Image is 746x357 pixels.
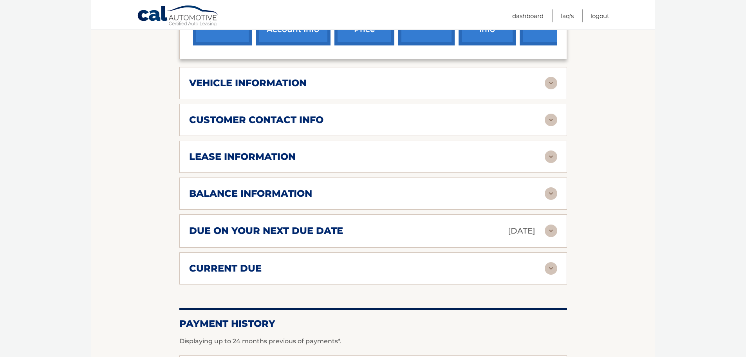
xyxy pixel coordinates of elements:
h2: Payment History [179,318,567,330]
img: accordion-rest.svg [545,262,557,275]
p: Displaying up to 24 months previous of payments*. [179,337,567,346]
a: FAQ's [560,9,574,22]
img: accordion-rest.svg [545,77,557,89]
h2: due on your next due date [189,225,343,237]
img: accordion-rest.svg [545,225,557,237]
h2: customer contact info [189,114,323,126]
p: [DATE] [508,224,535,238]
h2: balance information [189,188,312,199]
h2: current due [189,263,262,274]
a: Cal Automotive [137,5,219,28]
h2: lease information [189,151,296,163]
img: accordion-rest.svg [545,187,557,200]
img: accordion-rest.svg [545,150,557,163]
a: Dashboard [512,9,544,22]
img: accordion-rest.svg [545,114,557,126]
a: Logout [591,9,609,22]
h2: vehicle information [189,77,307,89]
